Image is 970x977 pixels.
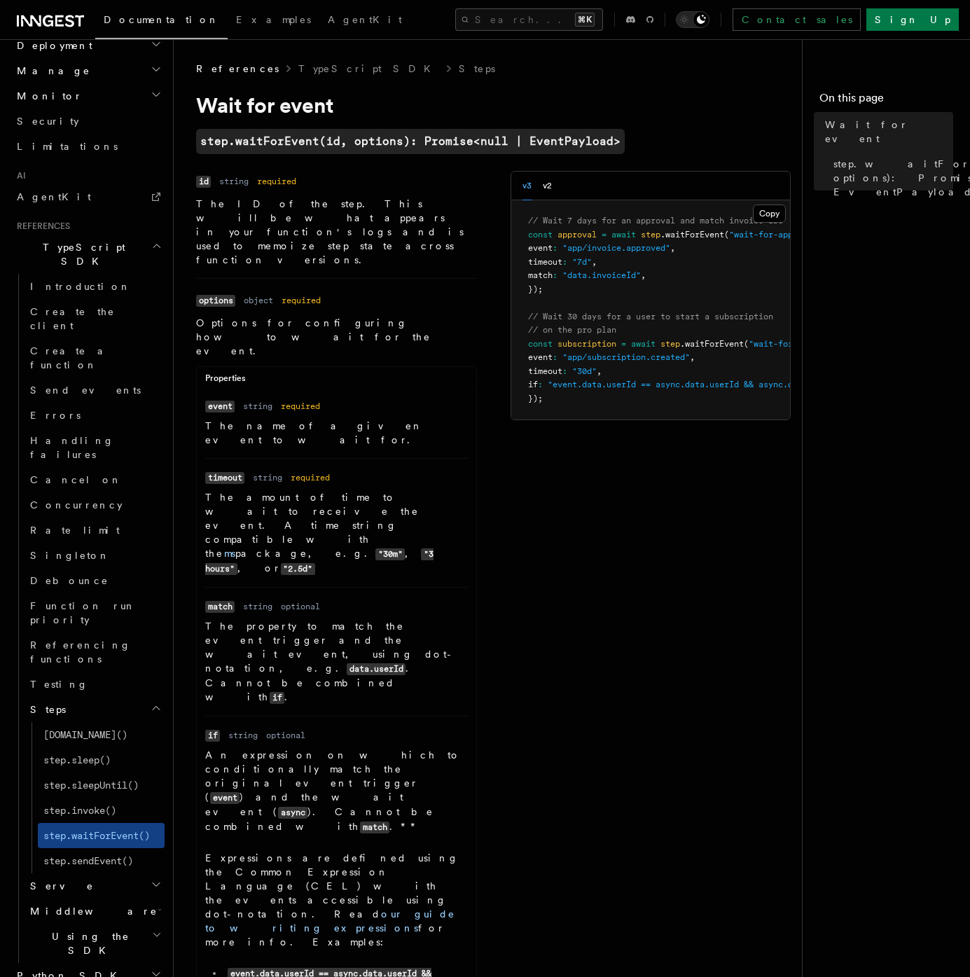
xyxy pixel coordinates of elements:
[205,401,235,413] code: event
[25,632,165,672] a: Referencing functions
[11,221,70,232] span: References
[30,345,113,370] span: Create a function
[660,230,724,240] span: .waitForEvent
[25,593,165,632] a: Function run priority
[25,428,165,467] a: Handling failures
[43,779,139,791] span: step.sleepUntil()
[11,134,165,159] a: Limitations
[592,257,597,267] span: ,
[243,401,272,412] dd: string
[819,90,953,112] h4: On this page
[30,281,131,292] span: Introduction
[528,366,562,376] span: timeout
[328,14,402,25] span: AgentKit
[196,92,756,118] h1: Wait for event
[528,230,553,240] span: const
[825,118,953,146] span: Wait for event
[210,792,240,804] code: event
[11,58,165,83] button: Manage
[375,548,405,560] code: "30m"
[278,807,307,819] code: async
[30,384,141,396] span: Send events
[680,339,744,349] span: .waitForEvent
[196,176,211,188] code: id
[553,352,557,362] span: :
[690,352,695,362] span: ,
[631,339,656,349] span: await
[347,663,406,675] code: data.userId
[528,312,773,321] span: // Wait 30 days for a user to start a subscription
[25,697,165,722] button: Steps
[38,848,165,873] a: step.sendEvent()
[528,216,783,226] span: // Wait 7 days for an approval and match invoice IDs
[572,366,597,376] span: "30d"
[548,380,920,389] span: "event.data.userId == async.data.userId && async.data.billing_plan == 'pro'"
[196,62,279,76] span: References
[205,601,235,613] code: match
[25,299,165,338] a: Create the client
[224,548,235,559] a: ms
[205,730,220,742] code: if
[205,619,468,705] p: The property to match the event trigger and the wait event, using dot-notation, e.g. . Cannot be ...
[11,235,165,274] button: TypeScript SDK
[729,230,822,240] span: "wait-for-approval"
[641,230,660,240] span: step
[25,929,152,957] span: Using the SDK
[528,380,538,389] span: if
[11,170,26,181] span: AI
[291,472,330,483] dd: required
[281,601,320,612] dd: optional
[11,109,165,134] a: Security
[25,403,165,428] a: Errors
[522,172,532,200] button: v3
[270,692,284,704] code: if
[360,822,389,833] code: match
[538,380,543,389] span: :
[30,499,123,511] span: Concurrency
[25,722,165,873] div: Steps
[196,316,477,358] p: Options for configuring how to wait for the event.
[196,197,477,267] p: The ID of the step. This will be what appears in your function's logs and is used to memoize step...
[228,4,319,38] a: Examples
[562,257,567,267] span: :
[38,747,165,772] a: step.sleep()
[25,274,165,299] a: Introduction
[25,924,165,963] button: Using the SDK
[528,352,553,362] span: event
[11,89,83,103] span: Monitor
[25,492,165,518] a: Concurrency
[205,548,434,575] code: "3 hours"
[866,8,959,31] a: Sign Up
[30,525,120,536] span: Rate limit
[43,855,133,866] span: step.sendEvent()
[25,879,94,893] span: Serve
[30,550,110,561] span: Singleton
[43,830,150,841] span: step.waitForEvent()
[749,339,861,349] span: "wait-for-subscription"
[25,899,165,924] button: Middleware
[557,339,616,349] span: subscription
[244,295,273,306] dd: object
[219,176,249,187] dd: string
[25,873,165,899] button: Serve
[25,518,165,543] a: Rate limit
[266,730,305,741] dd: optional
[282,295,321,306] dd: required
[196,295,235,307] code: options
[17,116,79,127] span: Security
[17,141,118,152] span: Limitations
[25,904,158,918] span: Middleware
[724,230,729,240] span: (
[562,270,641,280] span: "data.invoiceId"
[104,14,219,25] span: Documentation
[25,702,66,716] span: Steps
[196,129,625,154] a: step.waitForEvent(id, options): Promise<null | EventPayload>
[205,419,468,447] p: The name of a given event to wait for.
[253,472,282,483] dd: string
[205,851,468,949] p: Expressions are defined using the Common Expression Language (CEL) with the events accessible usi...
[572,257,592,267] span: "7d"
[557,230,597,240] span: approval
[38,772,165,798] a: step.sleepUntil()
[43,754,111,765] span: step.sleep()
